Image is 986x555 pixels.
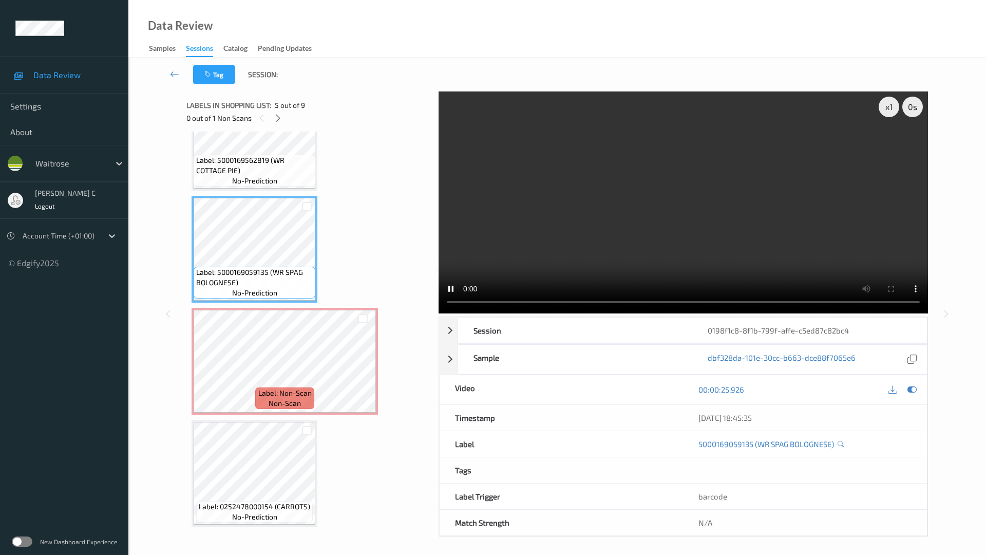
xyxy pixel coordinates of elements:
[186,100,271,110] span: Labels in shopping list:
[879,97,899,117] div: x 1
[258,388,312,398] span: Label: Non-Scan
[698,439,834,449] a: 5000169059135 (WR SPAG BOLOGNESE)
[199,502,310,512] span: Label: 0252478000154 (CARROTS)
[440,484,684,509] div: Label Trigger
[698,384,744,395] a: 00:00:25.926
[692,318,927,343] div: 0198f1c8-8f1b-799f-affe-c5ed87c82bc4
[440,510,684,535] div: Match Strength
[440,457,684,483] div: Tags
[248,69,278,80] span: Session:
[232,176,277,186] span: no-prediction
[683,484,927,509] div: barcode
[269,398,301,409] span: non-scan
[186,42,223,57] a: Sessions
[186,112,431,124] div: 0 out of 1 Non Scans
[196,267,313,288] span: Label: 5000169059135 (WR SPAG BOLOGNESE)
[440,405,684,431] div: Timestamp
[232,288,277,298] span: no-prediction
[193,65,235,84] button: Tag
[258,43,312,56] div: Pending Updates
[149,43,176,56] div: Samples
[458,318,693,343] div: Session
[440,375,684,404] div: Video
[683,510,927,535] div: N/A
[440,431,684,457] div: Label
[258,42,322,56] a: Pending Updates
[223,43,248,56] div: Catalog
[902,97,923,117] div: 0 s
[148,21,213,31] div: Data Review
[223,42,258,56] a: Catalog
[186,43,213,57] div: Sessions
[196,155,313,176] span: Label: 5000169562819 (WR COTTAGE PIE)
[698,413,912,423] div: [DATE] 18:45:35
[439,344,927,375] div: Sampledbf328da-101e-30cc-b663-dce88f7065e6
[232,512,277,522] span: no-prediction
[439,317,927,344] div: Session0198f1c8-8f1b-799f-affe-c5ed87c82bc4
[149,42,186,56] a: Samples
[458,345,693,374] div: Sample
[275,100,305,110] span: 5 out of 9
[708,353,856,366] a: dbf328da-101e-30cc-b663-dce88f7065e6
